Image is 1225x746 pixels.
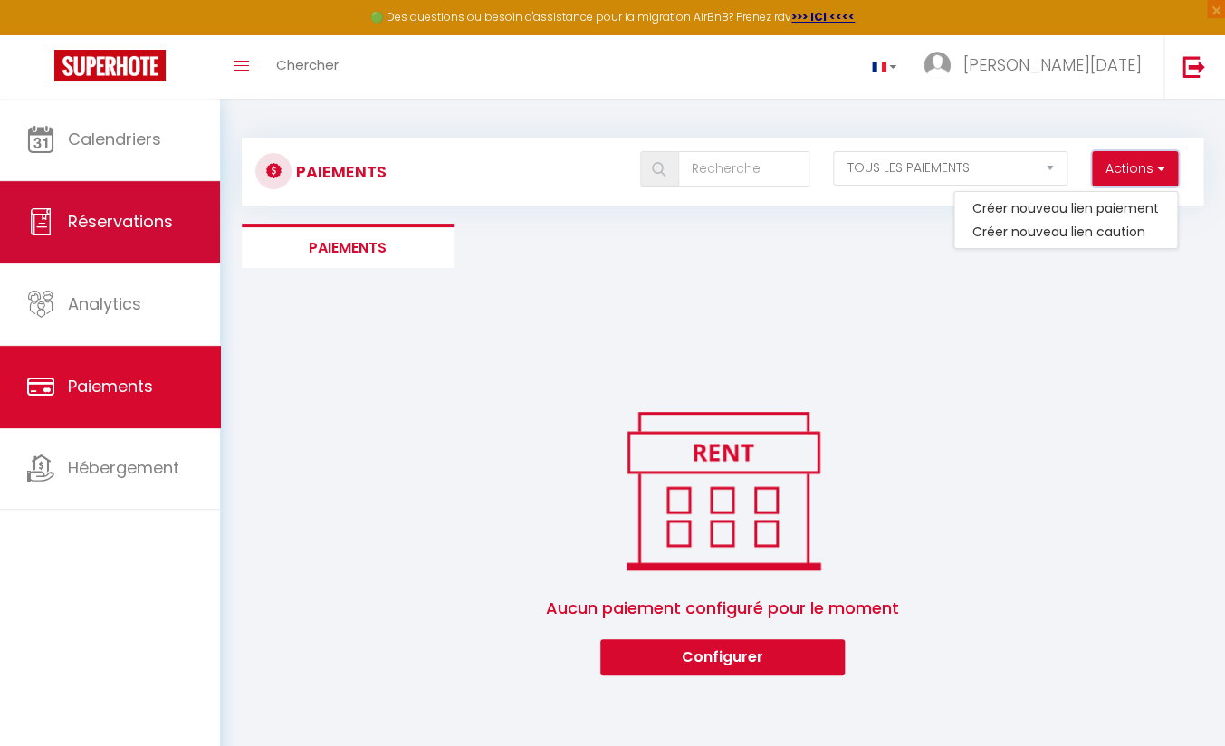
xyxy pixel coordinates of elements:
span: Analytics [68,292,141,315]
span: [PERSON_NAME][DATE] [962,53,1141,76]
button: Actions [1092,151,1178,187]
span: Paiements [68,375,153,397]
li: Paiements [242,224,454,268]
img: Super Booking [54,50,166,81]
span: Chercher [276,55,339,74]
a: Créer nouveau lien paiement [954,196,1177,220]
a: Créer nouveau lien caution [954,220,1177,244]
span: Aucun paiement configuré pour le moment [546,578,899,639]
button: Configurer [600,639,845,675]
h3: Paiements [296,151,387,192]
img: rent.png [608,404,838,578]
img: logout [1182,55,1205,78]
span: Hébergement [68,456,179,479]
a: ... [PERSON_NAME][DATE] [910,35,1163,99]
span: Calendriers [68,128,161,150]
span: Réservations [68,210,173,233]
img: ... [924,52,951,79]
a: >>> ICI <<<< [791,9,855,24]
a: Chercher [263,35,352,99]
input: Recherche [678,151,810,187]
